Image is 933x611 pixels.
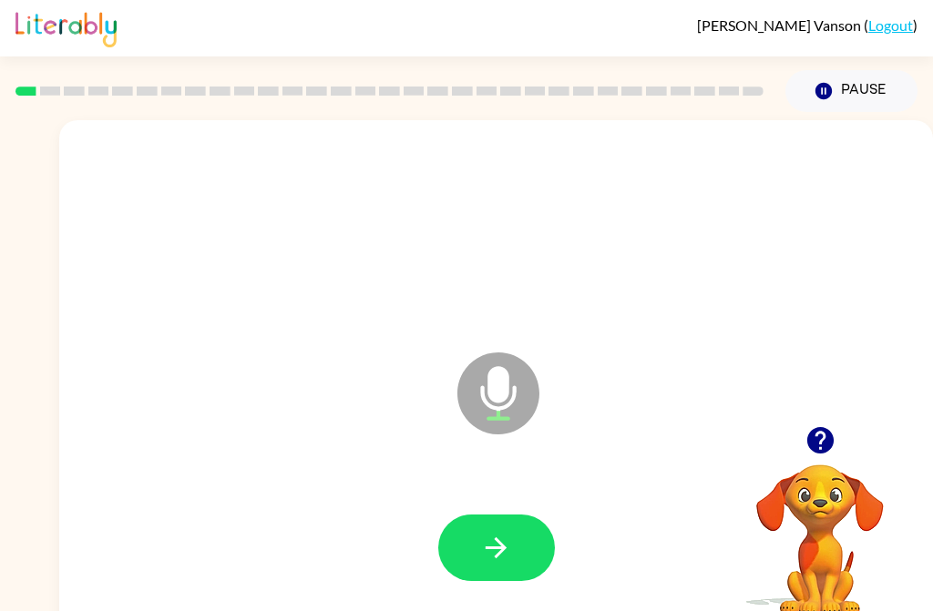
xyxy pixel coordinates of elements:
button: Pause [785,70,918,112]
span: [PERSON_NAME] Vanson [697,16,864,34]
div: ( ) [697,16,918,34]
img: Literably [15,7,117,47]
a: Logout [868,16,913,34]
